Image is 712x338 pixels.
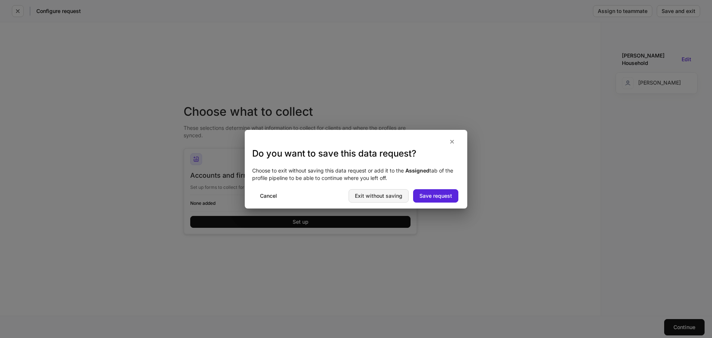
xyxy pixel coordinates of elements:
div: Cancel [260,193,277,198]
button: Save request [413,189,458,203]
button: Exit without saving [349,189,409,203]
div: Choose to exit without saving this data request or add it to the tab of the profile pipeline to b... [245,160,467,189]
button: Cancel [254,189,283,203]
div: Exit without saving [355,193,402,198]
div: Save request [419,193,452,198]
strong: Assigned [405,167,429,174]
h3: Do you want to save this data request? [252,148,460,160]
